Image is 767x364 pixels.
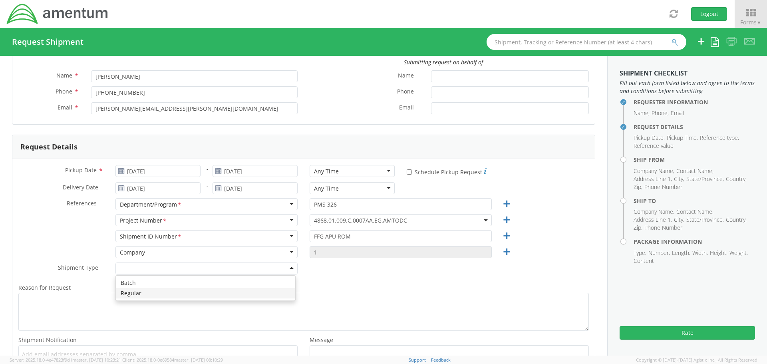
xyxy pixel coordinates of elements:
li: Phone Number [644,183,682,191]
li: City [674,175,684,183]
span: Add email addresses separated by comma [22,350,294,358]
span: Message [310,336,333,344]
li: Length [672,249,690,257]
label: Schedule Pickup Request [407,167,487,176]
li: Reference value [634,142,674,150]
a: Feedback [431,357,451,363]
h4: Request Shipment [12,38,83,46]
h4: Ship To [634,198,755,204]
button: Rate [620,326,755,340]
li: Number [648,249,670,257]
h4: Ship From [634,157,755,163]
li: Contact Name [676,167,713,175]
div: Regular [116,288,295,298]
input: Schedule Pickup Request [407,169,412,175]
li: Contact Name [676,208,713,216]
span: References [67,199,97,207]
li: Content [634,257,654,265]
span: Reason for Request [18,284,71,291]
h3: Shipment Checklist [620,70,755,77]
li: Pickup Date [634,134,665,142]
div: Company [120,249,145,257]
h4: Request Details [634,124,755,130]
li: Zip [634,224,642,232]
span: Shipment Notification [18,336,77,344]
li: Type [634,249,646,257]
li: Zip [634,183,642,191]
span: Fill out each form listed below and agree to the terms and conditions before submitting [620,79,755,95]
li: Address Line 1 [634,175,672,183]
button: Logout [691,7,727,21]
span: Email [399,103,414,113]
li: Weight [729,249,748,257]
li: Email [671,109,684,117]
h4: Requester Information [634,99,755,105]
div: Batch [116,278,295,288]
span: Pickup Date [65,166,97,174]
a: Support [409,357,426,363]
span: Client: 2025.18.0-0e69584 [122,357,223,363]
div: Project Number [120,217,167,225]
li: Address Line 1 [634,216,672,224]
i: Submitting request on behalf of [404,58,483,66]
span: 4868.01.009.C.0007AA.EG.AMTODC [314,217,487,224]
span: master, [DATE] 10:23:21 [72,357,121,363]
span: Shipment Type [58,264,98,273]
li: Name [634,109,650,117]
span: Phone [397,88,414,97]
div: Any Time [314,167,339,175]
span: Name [56,72,72,79]
li: Company Name [634,167,674,175]
span: Name [398,72,414,81]
li: Country [726,175,747,183]
li: Reference type [700,134,739,142]
span: Server: 2025.18.0-4e47823f9d1 [10,357,121,363]
span: Delivery Date [63,183,98,193]
img: dyn-intl-logo-049831509241104b2a82.png [6,3,109,25]
h4: Package Information [634,239,755,245]
span: ▼ [757,19,761,26]
li: Width [692,249,708,257]
span: Phone [56,88,72,95]
div: Any Time [314,185,339,193]
li: Phone Number [644,224,682,232]
li: Pickup Time [667,134,698,142]
span: 4868.01.009.C.0007AA.EG.AMTODC [310,214,492,226]
li: Height [710,249,727,257]
li: State/Province [686,175,724,183]
input: Shipment, Tracking or Reference Number (at least 4 chars) [487,34,686,50]
h3: Request Details [20,143,77,151]
li: Company Name [634,208,674,216]
li: Phone [652,109,669,117]
li: State/Province [686,216,724,224]
li: Country [726,216,747,224]
div: Shipment ID Number [120,233,182,241]
span: Forms [740,18,761,26]
span: Email [58,103,72,111]
div: Department/Program [120,201,182,209]
span: master, [DATE] 08:10:29 [174,357,223,363]
span: Copyright © [DATE]-[DATE] Agistix Inc., All Rights Reserved [636,357,757,363]
li: City [674,216,684,224]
